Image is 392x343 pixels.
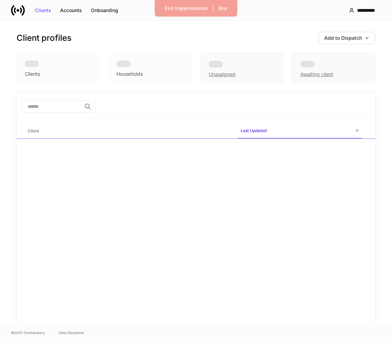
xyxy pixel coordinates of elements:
button: Add to Dispatch [318,32,375,44]
div: Unassigned [200,53,284,84]
div: Clients [35,8,51,13]
button: Exit Impersonation [160,3,212,14]
span: Last Updated [238,124,362,139]
button: Clients [30,5,56,16]
a: Data Disclaimer [59,330,84,335]
div: Onboarding [91,8,118,13]
button: Onboarding [86,5,123,16]
div: Exit Impersonation [165,6,208,11]
button: Accounts [56,5,86,16]
div: Households [116,71,143,77]
span: © 2025 OneAdvisory [11,330,45,335]
div: Add to Dispatch [324,36,370,40]
h3: Client profiles [17,33,72,44]
div: Accounts [60,8,82,13]
div: Awaiting client [292,53,375,84]
h6: Client [28,128,39,134]
span: Client [25,124,232,138]
div: Blur [218,6,227,11]
button: Blur [214,3,232,14]
div: Unassigned [209,71,235,78]
h6: Last Updated [241,127,267,134]
div: Awaiting client [300,71,333,78]
div: Clients [25,71,40,77]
